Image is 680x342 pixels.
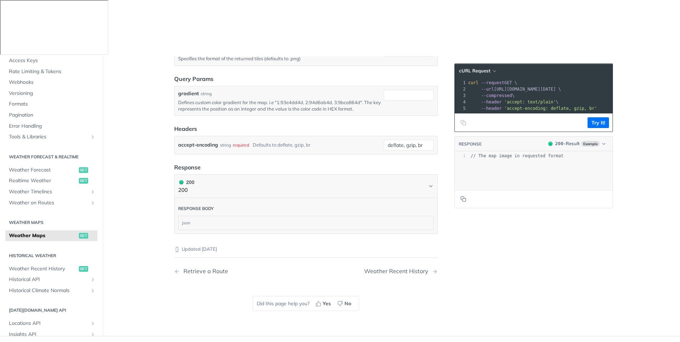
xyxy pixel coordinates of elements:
[253,296,359,311] div: Did this page help you?
[5,121,97,132] a: Error Handling
[90,321,96,326] button: Show subpages for Locations API
[79,167,88,173] span: get
[220,140,231,150] div: string
[9,188,88,195] span: Weather Timelines
[178,178,195,186] div: 200
[323,300,331,307] span: Yes
[9,57,96,64] span: Access Keys
[9,265,77,272] span: Weather Recent History
[481,80,504,85] span: --request
[90,332,96,337] button: Show subpages for Insights API
[5,55,97,66] a: Access Keys
[9,177,77,184] span: Realtime Weather
[9,287,88,294] span: Historical Climate Normals
[9,232,77,239] span: Weather Maps
[178,99,381,112] p: Defines custom color gradient for the map. i.e "1:93e4dd4d, 2:94d6ab4d, 3:9bca864d". The key repr...
[5,230,97,241] a: Weather Mapsget
[545,140,609,147] button: 200200-ResultExample
[79,178,88,184] span: get
[5,187,97,197] a: Weather TimelinesShow subpages for Weather Timelines
[179,180,183,184] span: 200
[555,141,563,146] span: 200
[9,133,88,141] span: Tools & Libraries
[9,112,96,119] span: Pagination
[459,68,490,74] span: cURL Request
[5,198,97,208] a: Weather on RoutesShow subpages for Weather on Routes
[178,55,381,62] p: Specifies the format of the returned tiles (defaults to .png)
[504,106,597,111] span: 'accept-encoding: deflate, gzip, br'
[5,219,97,226] h2: Weather Maps
[458,194,468,204] button: Copy to clipboard
[9,101,96,108] span: Formats
[468,99,559,104] span: \
[471,153,564,158] span: // The map image in requested format
[5,264,97,274] a: Weather Recent Historyget
[481,106,502,111] span: --header
[504,99,556,104] span: 'accept: text/plain'
[9,320,88,327] span: Locations API
[455,80,467,86] div: 1
[5,329,97,340] a: Insights APIShow subpages for Insights API
[174,261,438,282] nav: Pagination Controls
[5,110,97,121] a: Pagination
[458,141,482,148] button: RESPONSE
[468,80,479,85] span: curl
[178,216,433,230] div: json
[174,163,201,172] div: Response
[364,268,438,275] a: Next Page: Weather Recent History
[174,268,287,275] a: Previous Page: Retrieve a Route
[5,132,97,142] a: Tools & LibrariesShow subpages for Tools & Libraries
[5,165,97,175] a: Weather Forecastget
[9,123,96,130] span: Error Handling
[5,99,97,110] a: Formats
[5,274,97,285] a: Historical APIShow subpages for Historical API
[364,268,432,275] div: Weather Recent History
[174,124,197,133] div: Headers
[174,198,438,234] div: 200 200200
[5,285,97,296] a: Historical Climate NormalsShow subpages for Historical Climate Normals
[5,66,97,77] a: Rate Limiting & Tokens
[555,140,579,147] div: - Result
[468,87,561,92] span: [URL][DOMAIN_NAME][DATE] \
[455,99,467,105] div: 4
[9,68,96,75] span: Rate Limiting & Tokens
[174,75,213,83] div: Query Params
[174,246,438,253] p: Updated [DATE]
[581,141,600,147] span: Example
[9,90,96,97] span: Versioning
[5,318,97,329] a: Locations APIShow subpages for Locations API
[481,93,512,98] span: --compressed
[5,154,97,160] h2: Weather Forecast & realtime
[178,140,218,150] label: accept-encoding
[458,117,468,128] button: Copy to clipboard
[9,79,96,86] span: Webhooks
[79,233,88,239] span: get
[90,134,96,140] button: Show subpages for Tools & Libraries
[9,167,77,174] span: Weather Forecast
[455,105,467,112] div: 5
[90,189,96,195] button: Show subpages for Weather Timelines
[548,142,553,146] span: 200
[90,277,96,282] button: Show subpages for Historical API
[455,153,466,159] div: 1
[178,178,434,194] button: 200 200200
[9,331,88,338] span: Insights API
[344,300,351,307] span: No
[428,183,434,189] svg: Chevron
[455,92,467,99] div: 3
[79,266,88,272] span: get
[180,268,228,275] div: Retrieve a Route
[5,88,97,99] a: Versioning
[481,87,494,92] span: --url
[5,252,97,259] h2: Historical Weather
[90,288,96,293] button: Show subpages for Historical Climate Normals
[5,307,97,313] h2: [DATE][DOMAIN_NAME] API
[233,140,249,150] div: required
[457,67,498,75] button: cURL Request
[5,175,97,186] a: Realtime Weatherget
[335,298,355,309] button: No
[178,206,214,211] div: Response body
[5,77,97,88] a: Webhooks
[468,80,517,85] span: GET \
[481,99,502,104] span: --header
